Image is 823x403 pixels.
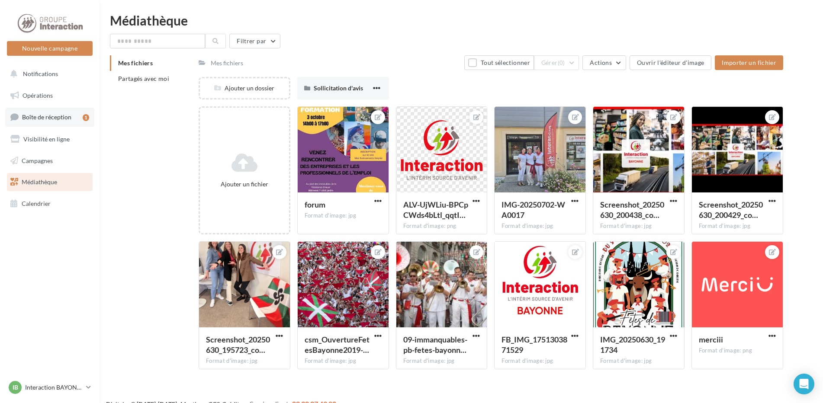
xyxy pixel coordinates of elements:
[206,335,270,355] span: Screenshot_20250630_195723_com_linkedin_android_MainActivity
[699,200,763,220] span: Screenshot_20250630_200429_com_linkedin_android_MainActivity
[502,357,579,365] div: Format d'image: jpg
[403,335,467,355] span: 09-immanquables-pb-fetes-bayonne-jean-daniel-chopin
[600,335,665,355] span: IMG_20250630_191734
[722,59,776,66] span: Importer un fichier
[403,200,468,220] span: ALV-UjWLiu-BPCpCWds4bLtl_qqtIyFd4WC6A94iN-KsLTcvnAyBxtM
[590,59,611,66] span: Actions
[118,75,169,82] span: Partagés avec moi
[794,374,814,394] div: Open Intercom Messenger
[600,222,677,230] div: Format d'image: jpg
[5,86,94,105] a: Opérations
[229,34,280,48] button: Filtrer par
[502,200,565,220] span: IMG-20250702-WA0017
[7,41,93,56] button: Nouvelle campagne
[502,335,567,355] span: FB_IMG_1751303871529
[699,222,776,230] div: Format d'image: jpg
[699,335,723,344] span: merciii
[403,222,480,230] div: Format d'image: png
[23,92,53,99] span: Opérations
[22,157,53,164] span: Campagnes
[715,55,783,70] button: Importer un fichier
[22,113,71,121] span: Boîte de réception
[600,200,664,220] span: Screenshot_20250630_200438_com_linkedin_android_MainActivity
[206,357,283,365] div: Format d'image: jpg
[582,55,626,70] button: Actions
[403,357,480,365] div: Format d'image: jpg
[203,180,286,189] div: Ajouter un fichier
[699,347,776,355] div: Format d'image: png
[5,130,94,148] a: Visibilité en ligne
[502,222,579,230] div: Format d'image: jpg
[7,379,93,396] a: IB Interaction BAYONNE
[5,65,91,83] button: Notifications
[314,84,363,92] span: Sollicitation d'avis
[305,212,382,220] div: Format d'image: jpg
[83,114,89,121] div: 1
[5,173,94,191] a: Médiathèque
[305,200,325,209] span: forum
[5,152,94,170] a: Campagnes
[558,59,565,66] span: (0)
[22,178,57,186] span: Médiathèque
[5,195,94,213] a: Calendrier
[23,70,58,77] span: Notifications
[211,59,243,67] div: Mes fichiers
[630,55,711,70] button: Ouvrir l'éditeur d'image
[600,357,677,365] div: Format d'image: jpg
[118,59,153,67] span: Mes fichiers
[13,383,18,392] span: IB
[22,200,51,207] span: Calendrier
[305,335,370,355] span: csm_OuvertureFetesBayonne2019-4_d25562af93
[5,108,94,126] a: Boîte de réception1
[464,55,534,70] button: Tout sélectionner
[25,383,83,392] p: Interaction BAYONNE
[534,55,579,70] button: Gérer(0)
[305,357,382,365] div: Format d'image: jpg
[23,135,70,143] span: Visibilité en ligne
[110,14,813,27] div: Médiathèque
[200,84,289,93] div: Ajouter un dossier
